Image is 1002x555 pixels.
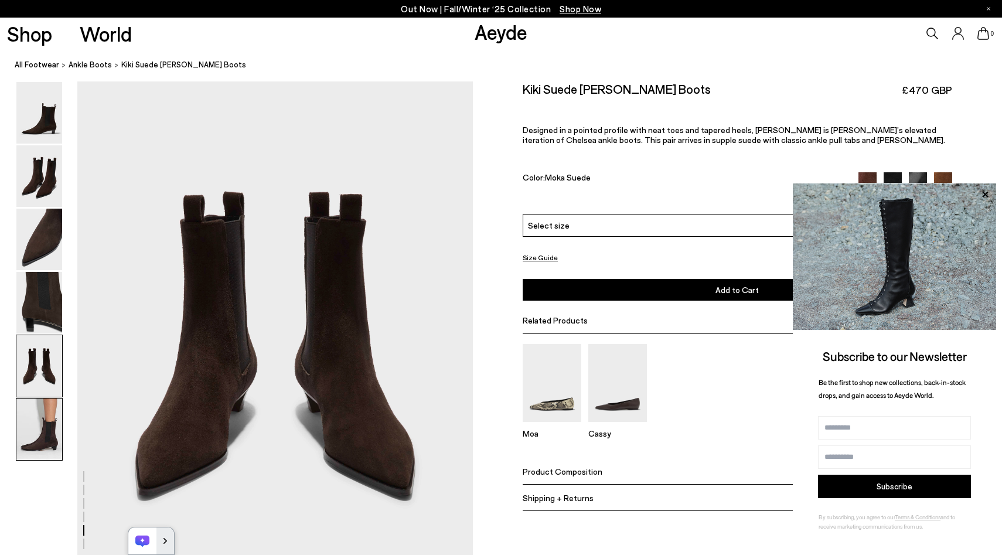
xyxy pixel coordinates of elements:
p: Out Now | Fall/Winter ‘25 Collection [401,2,601,16]
span: ankle boots [69,60,112,69]
span: Kiki Suede [PERSON_NAME] Boots [121,59,246,71]
img: Cassy Pointed-Toe Flats [588,344,647,422]
span: Be the first to shop new collections, back-in-stock drops, and gain access to Aeyde World. [819,378,966,400]
span: Shipping + Returns [523,493,594,503]
a: ankle boots [69,59,112,71]
button: Add to Cart [523,279,952,301]
p: Moa [523,428,581,438]
a: Terms & Conditions [895,513,940,520]
span: Subscribe to our Newsletter [823,349,967,363]
span: Navigate to /collections/new-in [560,4,601,14]
span: Related Products [523,315,588,325]
a: Aeyde [475,19,527,44]
span: 0 [989,30,995,37]
button: Size Guide [523,250,558,265]
img: Moa Pointed-Toe Flats [523,344,581,422]
span: Add to Cart [715,285,759,295]
img: 2a6287a1333c9a56320fd6e7b3c4a9a9.jpg [793,183,996,330]
a: Cassy Pointed-Toe Flats Cassy [588,414,647,438]
a: 0 [977,27,989,40]
a: Shop [7,23,52,44]
img: Kiki Suede Chelsea Boots - Image 4 [16,272,62,333]
img: Kiki Suede Chelsea Boots - Image 6 [16,399,62,460]
span: £470 GBP [902,83,952,97]
span: Moka Suede [545,172,591,182]
span: Select size [528,219,570,231]
p: Designed in a pointed profile with neat toes and tapered heels, [PERSON_NAME] is [PERSON_NAME]’s ... [523,125,952,145]
nav: breadcrumb [15,49,1002,81]
span: Product Composition [523,467,602,476]
a: All Footwear [15,59,59,71]
a: World [80,23,132,44]
p: Cassy [588,428,647,438]
div: Color: [523,172,844,186]
a: Moa Pointed-Toe Flats Moa [523,414,581,438]
span: By subscribing, you agree to our [819,513,895,520]
img: Kiki Suede Chelsea Boots - Image 3 [16,209,62,270]
img: Kiki Suede Chelsea Boots - Image 5 [16,335,62,397]
img: Kiki Suede Chelsea Boots - Image 2 [16,145,62,207]
h2: Kiki Suede [PERSON_NAME] Boots [523,81,711,96]
button: Subscribe [818,475,971,498]
img: Kiki Suede Chelsea Boots - Image 1 [16,82,62,144]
